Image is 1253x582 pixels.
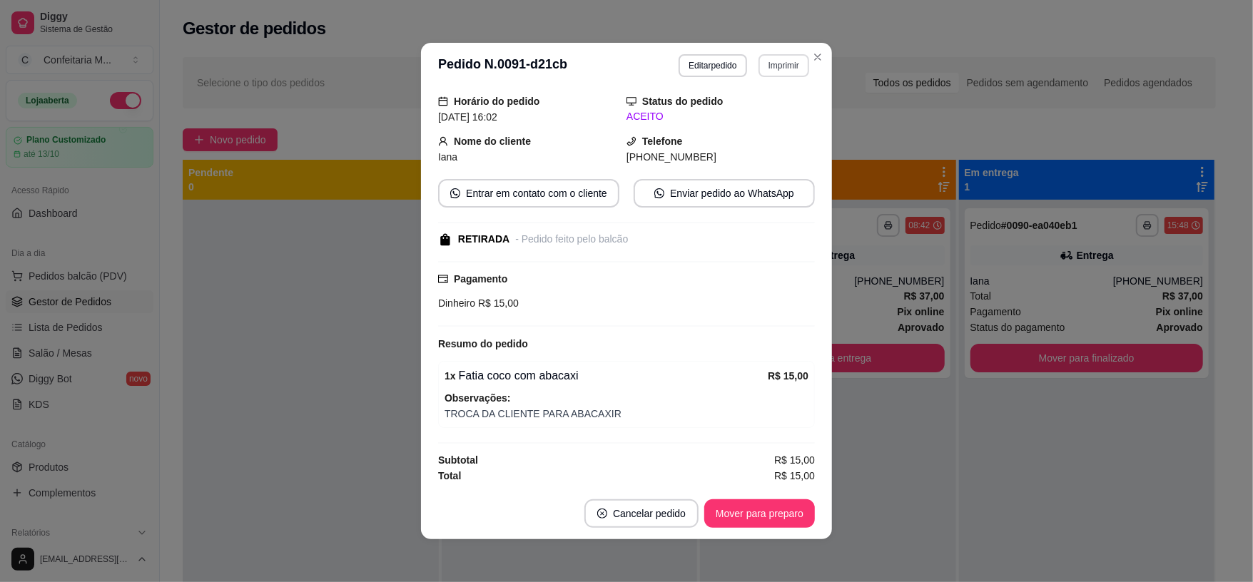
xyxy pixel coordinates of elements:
[445,367,768,384] div: Fatia coco com abacaxi
[438,96,448,106] span: calendar
[450,188,460,198] span: whats-app
[438,179,619,208] button: whats-appEntrar em contato com o cliente
[458,232,509,247] div: RETIRADA
[597,509,607,519] span: close-circle
[438,111,497,123] span: [DATE] 16:02
[642,96,724,107] strong: Status do pedido
[438,470,461,481] strong: Total
[438,454,478,466] strong: Subtotal
[704,499,815,528] button: Mover para preparo
[626,109,815,124] div: ACEITO
[774,468,815,484] span: R$ 15,00
[438,274,448,284] span: credit-card
[475,297,519,309] span: R$ 15,00
[654,188,664,198] span: whats-app
[806,46,829,68] button: Close
[438,297,475,309] span: Dinheiro
[679,54,746,77] button: Editarpedido
[626,136,636,146] span: phone
[634,179,815,208] button: whats-appEnviar pedido ao WhatsApp
[438,54,567,77] h3: Pedido N. 0091-d21cb
[768,370,808,382] strong: R$ 15,00
[438,338,528,349] strong: Resumo do pedido
[445,392,511,404] strong: Observações:
[454,136,531,147] strong: Nome do cliente
[759,54,809,77] button: Imprimir
[584,499,699,528] button: close-circleCancelar pedido
[445,370,456,382] strong: 1 x
[438,151,457,163] span: Iana
[454,273,507,285] strong: Pagamento
[515,232,628,247] div: - Pedido feito pelo balcão
[454,96,540,107] strong: Horário do pedido
[445,406,808,422] span: TROCA DA CLIENTE PARA ABACAXIR
[626,96,636,106] span: desktop
[626,151,716,163] span: [PHONE_NUMBER]
[642,136,683,147] strong: Telefone
[774,452,815,468] span: R$ 15,00
[438,136,448,146] span: user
